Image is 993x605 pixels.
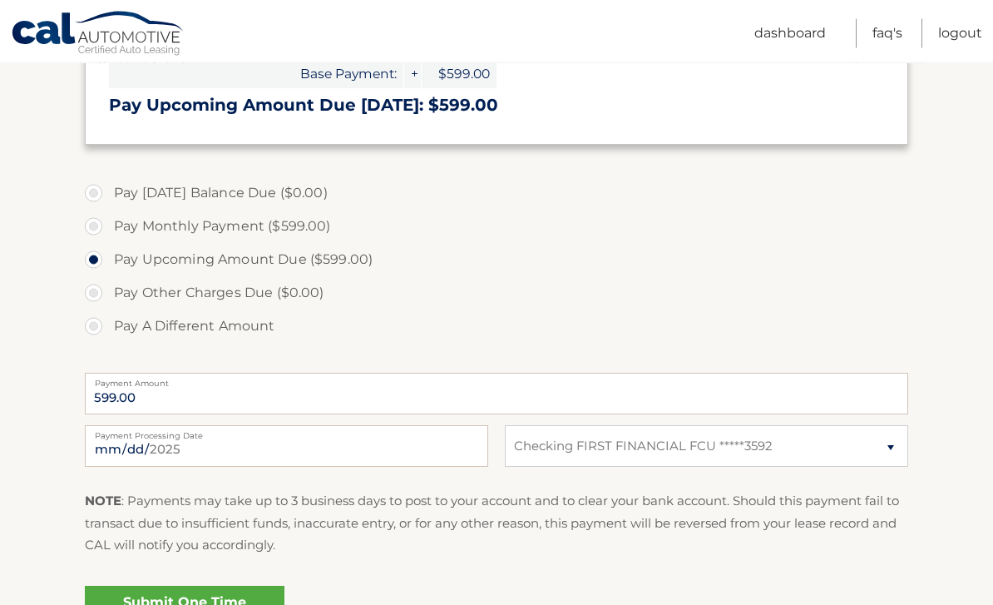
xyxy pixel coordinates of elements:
a: FAQ's [872,19,902,48]
span: Base Payment: [109,60,403,89]
span: + [404,60,421,89]
label: Payment Processing Date [85,426,488,439]
label: Payment Amount [85,374,908,387]
strong: NOTE [85,493,121,509]
input: Payment Amount [85,374,908,415]
span: $599.00 [422,60,496,89]
h3: Pay Upcoming Amount Due [DATE]: $599.00 [109,96,884,117]
a: Dashboard [754,19,826,48]
label: Pay Other Charges Due ($0.00) [85,277,908,310]
label: Pay [DATE] Balance Due ($0.00) [85,177,908,211]
input: Payment Date [85,426,488,468]
a: Cal Automotive [11,11,185,59]
label: Pay Upcoming Amount Due ($599.00) [85,244,908,277]
label: Pay A Different Amount [85,310,908,344]
label: Pay Monthly Payment ($599.00) [85,211,908,244]
a: Logout [938,19,982,48]
p: : Payments may take up to 3 business days to post to your account and to clear your bank account.... [85,491,908,557]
